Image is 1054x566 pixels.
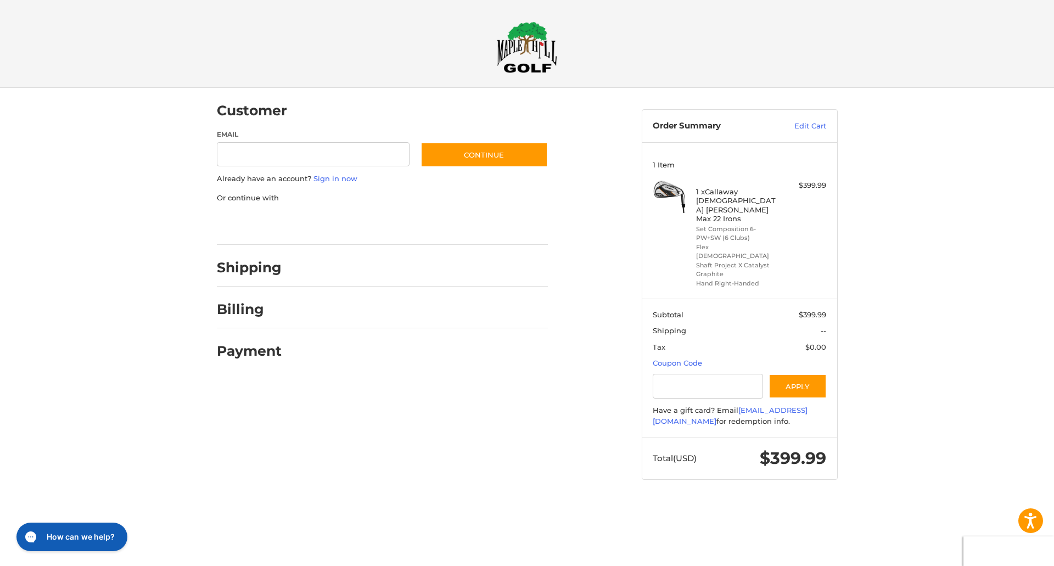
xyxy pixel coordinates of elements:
[653,358,702,367] a: Coupon Code
[696,279,780,288] li: Hand Right-Handed
[799,310,826,319] span: $399.99
[217,193,548,204] p: Or continue with
[217,102,287,119] h2: Customer
[213,214,295,234] iframe: PayPal-paypal
[653,406,808,425] a: [EMAIL_ADDRESS][DOMAIN_NAME]
[696,261,780,279] li: Shaft Project X Catalyst Graphite
[653,160,826,169] h3: 1 Item
[696,225,780,243] li: Set Composition 6-PW+SW (6 Clubs)
[217,343,282,360] h2: Payment
[821,326,826,335] span: --
[653,310,683,319] span: Subtotal
[696,243,780,261] li: Flex [DEMOGRAPHIC_DATA]
[963,536,1054,566] iframe: Google Customer Reviews
[760,448,826,468] span: $399.99
[11,519,131,555] iframe: Gorgias live chat messenger
[217,173,548,184] p: Already have an account?
[217,130,410,139] label: Email
[653,326,686,335] span: Shipping
[217,259,282,276] h2: Shipping
[313,174,357,183] a: Sign in now
[421,142,548,167] button: Continue
[769,374,827,399] button: Apply
[399,214,481,234] iframe: PayPal-venmo
[653,374,763,399] input: Gift Certificate or Coupon Code
[805,343,826,351] span: $0.00
[653,453,697,463] span: Total (USD)
[306,214,389,234] iframe: PayPal-paylater
[771,121,826,132] a: Edit Cart
[497,21,557,73] img: Maple Hill Golf
[783,180,826,191] div: $399.99
[653,405,826,427] div: Have a gift card? Email for redemption info.
[217,301,281,318] h2: Billing
[696,187,780,223] h4: 1 x Callaway [DEMOGRAPHIC_DATA] [PERSON_NAME] Max 22 Irons
[653,343,665,351] span: Tax
[653,121,771,132] h3: Order Summary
